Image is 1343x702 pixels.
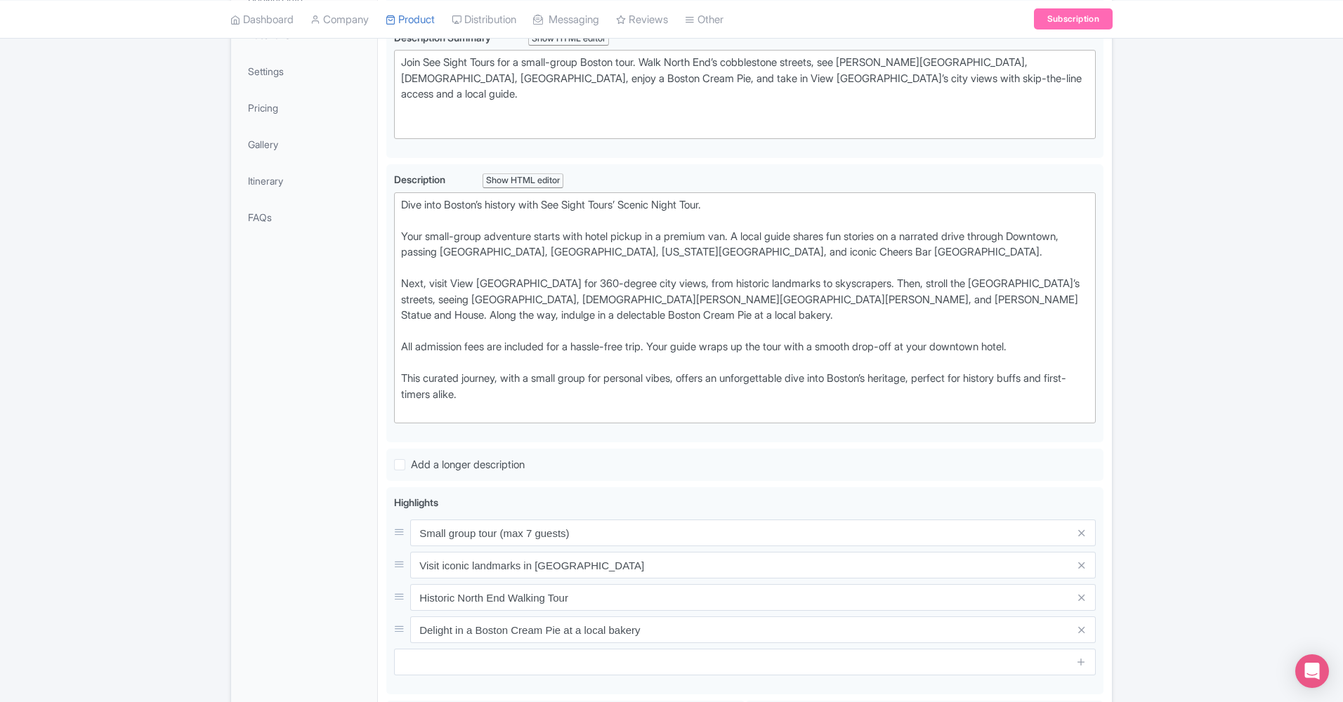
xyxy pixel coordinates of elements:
[394,496,438,508] span: Highlights
[411,458,525,471] span: Add a longer description
[234,128,374,160] a: Gallery
[1034,8,1113,29] a: Subscription
[234,201,374,233] a: FAQs
[234,55,374,87] a: Settings
[483,173,563,188] div: Show HTML editor
[528,32,609,46] div: Show HTML editor
[234,165,374,197] a: Itinerary
[394,173,447,185] span: Description
[394,32,493,44] span: Description Summary
[401,197,1089,418] div: Dive into Boston’s history with See Sight Tours’ Scenic Night Tour. Your small-group adventure st...
[401,55,1089,134] div: Join See Sight Tours for a small-group Boston tour. Walk North End’s cobblestone streets, see [PE...
[1295,654,1329,688] div: Open Intercom Messenger
[234,92,374,124] a: Pricing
